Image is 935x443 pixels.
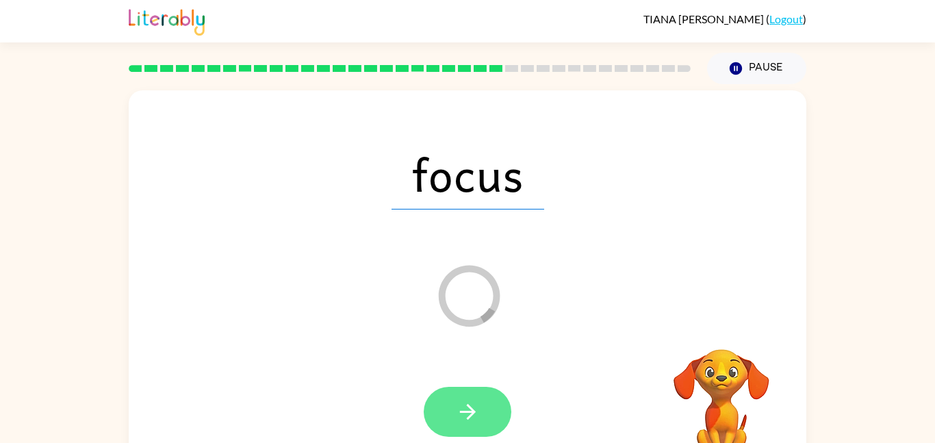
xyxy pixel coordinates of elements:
[643,12,766,25] span: TIANA [PERSON_NAME]
[643,12,806,25] div: ( )
[392,138,544,210] span: focus
[129,5,205,36] img: Literably
[769,12,803,25] a: Logout
[707,53,806,84] button: Pause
